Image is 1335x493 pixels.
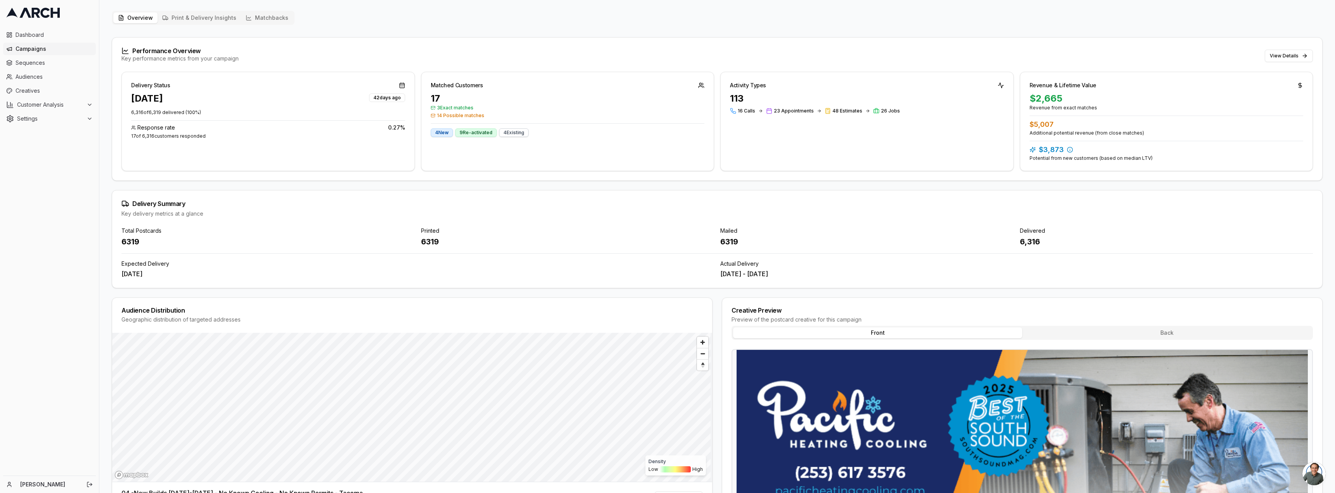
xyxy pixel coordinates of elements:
[1030,130,1304,136] div: Additional potential revenue (from close matches)
[3,85,96,97] a: Creatives
[1030,155,1304,161] div: Potential from new customers (based on median LTV)
[692,466,703,472] span: High
[431,81,483,89] div: Matched Customers
[730,92,1004,105] div: 113
[720,269,1313,279] div: [DATE] - [DATE]
[121,47,239,55] div: Performance Overview
[121,236,415,247] div: 6319
[730,81,766,89] div: Activity Types
[3,29,96,41] a: Dashboard
[17,101,83,109] span: Customer Analysis
[121,200,1313,208] div: Delivery Summary
[131,109,405,116] p: 6,316 of 6,319 delivered ( 100 %)
[388,124,405,131] span: 0.27 %
[431,92,705,105] div: 17
[1030,81,1097,89] div: Revenue & Lifetime Value
[3,71,96,83] a: Audiences
[1030,144,1304,155] div: $3,873
[114,471,149,479] a: Mapbox homepage
[121,260,714,268] div: Expected Delivery
[20,481,78,488] a: [PERSON_NAME]
[121,227,415,235] div: Total Postcards
[3,99,96,111] button: Customer Analysis
[732,316,1313,323] div: Preview of the postcard creative for this campaign
[1020,227,1313,235] div: Delivered
[112,333,711,482] canvas: Map
[1022,327,1311,338] button: Back
[431,112,705,119] span: 14 Possible matches
[1265,50,1313,62] button: View Details
[158,12,241,23] button: Print & Delivery Insights
[697,348,708,359] button: Zoom out
[648,466,658,472] span: Low
[241,12,293,23] button: Matchbacks
[3,112,96,125] button: Settings
[1030,92,1304,105] div: $2,665
[720,260,1313,268] div: Actual Delivery
[16,31,93,39] span: Dashboard
[17,115,83,123] span: Settings
[137,124,175,131] span: Response rate
[1030,105,1304,111] div: Revenue from exact matches
[697,337,708,348] button: Zoom in
[697,359,708,370] button: Reset bearing to north
[733,327,1022,338] button: Front
[421,236,714,247] div: 6319
[3,43,96,55] a: Campaigns
[1020,236,1313,247] div: 6,316
[16,73,93,81] span: Audiences
[131,81,170,89] div: Delivery Status
[832,108,862,114] span: 48 Estimates
[732,307,1313,313] div: Creative Preview
[720,227,1014,235] div: Mailed
[499,128,529,137] div: 4 Existing
[738,108,755,114] span: 16 Calls
[421,227,714,235] div: Printed
[121,210,1313,218] div: Key delivery metrics at a glance
[697,348,708,359] span: Zoom out
[696,360,709,370] span: Reset bearing to north
[1030,119,1304,130] div: $5,007
[455,128,497,137] div: 9 Re-activated
[431,128,453,137] div: 4 New
[648,458,703,465] div: Density
[121,269,714,279] div: [DATE]
[16,87,93,95] span: Creatives
[131,92,163,105] div: [DATE]
[369,92,405,102] button: 42days ago
[3,57,96,69] a: Sequences
[774,108,814,114] span: 23 Appointments
[84,479,95,490] button: Log out
[121,316,703,323] div: Geographic distribution of targeted addresses
[121,307,703,313] div: Audience Distribution
[16,59,93,67] span: Sequences
[431,105,705,111] span: 3 Exact matches
[720,236,1014,247] div: 6319
[16,45,93,53] span: Campaigns
[881,108,900,114] span: 26 Jobs
[131,133,405,139] div: 17 of 6,316 customers responded
[1302,462,1326,485] a: Open chat
[113,12,158,23] button: Overview
[369,93,405,102] div: 42 days ago
[121,55,239,62] div: Key performance metrics from your campaign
